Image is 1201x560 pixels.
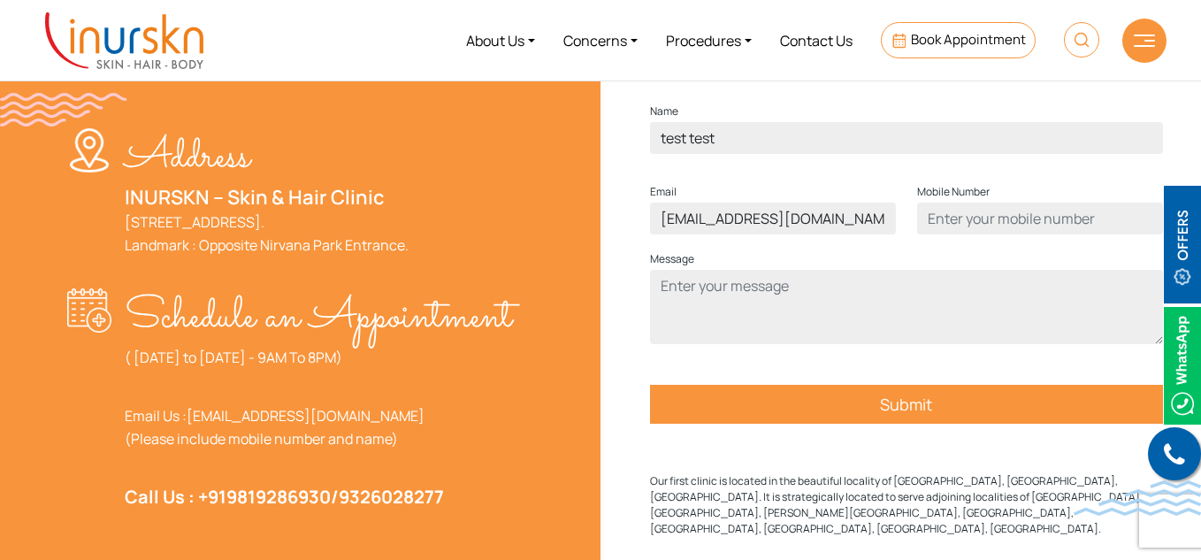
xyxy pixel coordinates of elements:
[1064,22,1099,58] img: HeaderSearch
[1164,307,1201,425] img: Whatsappicon
[652,7,766,73] a: Procedures
[650,101,678,122] label: Name
[125,184,385,211] a: INURSKN – Skin & Hair Clinic
[881,22,1036,58] a: Book Appointment
[125,485,444,509] strong: Call Us : +91 /
[911,30,1026,49] span: Book Appointment
[45,12,203,69] img: inurskn-logo
[125,346,512,369] p: ( [DATE] to [DATE] - 9AM To 8PM)
[1074,480,1201,516] img: bluewave
[650,122,1163,154] input: Enter your name
[226,485,331,509] a: 9819286930
[650,101,1163,459] form: Contact form
[339,485,444,509] a: 9326028277
[917,181,990,203] label: Mobile Number
[125,128,409,186] p: Address
[650,203,896,234] input: Enter email address
[1134,35,1155,47] img: hamLine.svg
[125,288,512,346] p: Schedule an Appointment
[452,7,549,73] a: About Us
[650,473,1163,537] p: Our first clinic is located in the beautiful locality of [GEOGRAPHIC_DATA], [GEOGRAPHIC_DATA], [G...
[650,249,694,270] label: Message
[917,203,1163,234] input: Enter your mobile number
[67,288,125,333] img: appointment-w
[125,212,409,255] a: [STREET_ADDRESS].Landmark : Opposite Nirvana Park Entrance.
[650,385,1163,424] input: Submit
[1164,186,1201,303] img: offerBt
[125,404,512,450] p: Email Us : (Please include mobile number and name)
[650,181,677,203] label: Email
[766,7,867,73] a: Contact Us
[67,128,125,173] img: location-w
[1164,354,1201,373] a: Whatsappicon
[549,7,652,73] a: Concerns
[187,406,425,426] a: [EMAIL_ADDRESS][DOMAIN_NAME]
[1166,529,1179,542] img: up-blue-arrow.svg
